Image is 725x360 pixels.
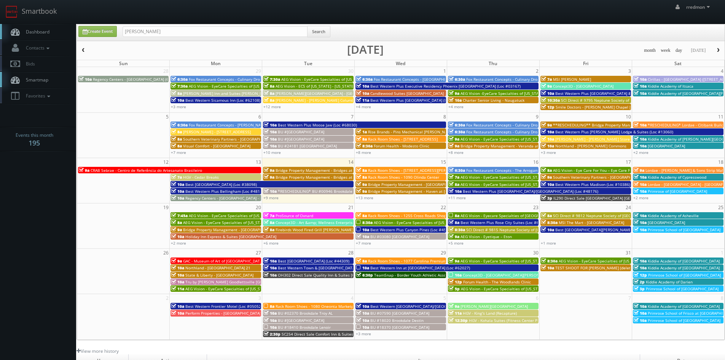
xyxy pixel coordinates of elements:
[541,122,552,128] span: 9a
[646,286,719,291] span: Primrose School of [GEOGRAPHIC_DATA]
[648,258,720,264] span: Kiddie Academy of [GEOGRAPHIC_DATA]
[304,60,312,67] span: Tue
[370,304,497,309] span: Best Western [GEOGRAPHIC_DATA]/[GEOGRAPHIC_DATA] (Loc #05785)
[264,129,277,134] span: 10a
[555,91,677,96] span: Best Western Plus [GEOGRAPHIC_DATA] &amp; Suites (Loc #44475)
[463,189,598,194] span: Best Western Plus [GEOGRAPHIC_DATA]/[GEOGRAPHIC_DATA] (Loc #48176)
[449,310,462,316] span: 11a
[449,129,465,134] span: 6:30a
[264,213,274,218] span: 7a
[370,265,470,270] span: Best Western Inn at [GEOGRAPHIC_DATA] (Loc #62027)
[356,240,371,246] a: +7 more
[183,136,277,142] span: Southern Veterinary Partners - [GEOGRAPHIC_DATA]
[370,234,429,239] span: BU #03080 [GEOGRAPHIC_DATA]
[79,77,92,82] span: 10a
[466,227,573,232] span: SCI Direct # 9815 Neptune Society of [GEOGRAPHIC_DATA]
[171,258,182,264] span: 9a
[278,318,324,323] span: BU #[GEOGRAPHIC_DATA]
[278,325,331,330] span: BU #18410 Brookdale Lenoir
[449,98,462,103] span: 10a
[356,272,373,278] span: 6:30p
[648,213,699,218] span: Kiddie Academy of Asheville
[278,143,337,149] span: BU #24181 [GEOGRAPHIC_DATA]
[185,310,261,316] span: Perform Properties - [GEOGRAPHIC_DATA]
[171,77,188,82] span: 6:30a
[368,213,467,218] span: Rack Room Shoes - 1255 Cross Roads Shopping Center
[463,279,531,285] span: Forum Health - The Woodlands Clinic
[449,227,465,232] span: 8:30a
[79,168,89,173] span: 9a
[264,98,274,103] span: 8a
[449,168,465,173] span: 6:30a
[356,182,367,187] span: 9a
[556,104,685,110] span: Smile Doctors - [PERSON_NAME] Chapel [PERSON_NAME] Orthodontics
[185,304,262,309] span: Best Western Frontier Motel (Loc #05052)
[541,265,554,270] span: 10a
[469,318,549,323] span: HGV - Kohala Suites (Fitness Center Picture)
[183,227,322,232] span: Bridge Property Management - [GEOGRAPHIC_DATA] at [GEOGRAPHIC_DATA]
[461,286,599,291] span: AEG Vision - EyeCare Specialties of [US_STATE] – Marin Eye Care Optometry
[171,136,182,142] span: 8a
[449,136,459,142] span: 9a
[356,168,367,173] span: 8a
[370,83,521,89] span: Best Western Plus Executive Residency Phoenix [GEOGRAPHIC_DATA] (Loc #03167)
[555,182,630,187] span: Best Western Plus Madison (Loc #10386)
[276,91,384,96] span: [PERSON_NAME][GEOGRAPHIC_DATA] - [GEOGRAPHIC_DATA]
[171,272,184,278] span: 10a
[189,122,305,128] span: Fox Restaurant Concepts - [PERSON_NAME][GEOGRAPHIC_DATA]
[559,258,680,264] span: AEG Vision - EyeCare Specialties of [US_STATE] – Olympic Eye Care
[368,182,463,187] span: Bridge Property Management - [GEOGRAPHIC_DATA]
[185,189,266,194] span: Best Western Plus Bellingham (Loc #48188)
[278,136,324,142] span: BU #[GEOGRAPHIC_DATA]
[183,174,219,180] span: HGV - Cedar Breaks
[356,136,367,142] span: 8a
[541,227,554,232] span: 10a
[171,98,184,103] span: 10a
[356,189,367,194] span: 9a
[278,129,324,134] span: BU #[GEOGRAPHIC_DATA]
[448,104,464,109] a: +4 more
[541,129,554,134] span: 10a
[648,304,720,309] span: Kiddie Academy of [GEOGRAPHIC_DATA]
[276,174,391,180] span: Bridge Property Management - Bridges at [GEOGRAPHIC_DATA]
[634,213,647,218] span: 10a
[448,195,466,200] a: +11 more
[460,258,608,264] span: AEG Vision - EyeCare Specialties of [US_STATE] – [PERSON_NAME] Ridge Eye Care
[278,272,429,278] span: OH302 Direct Sale Quality Inn & Suites [GEOGRAPHIC_DATA] - [GEOGRAPHIC_DATA]
[541,213,552,218] span: 8a
[541,143,554,149] span: 10a
[686,4,712,10] span: rredmon
[171,234,184,239] span: 10a
[634,265,647,270] span: 10a
[541,104,555,110] span: 12p
[541,168,552,173] span: 8a
[76,348,119,354] a: View more history
[634,77,647,82] span: 10a
[264,122,277,128] span: 10a
[466,122,586,128] span: Fox Restaurant Concepts - Culinary Dropout - [GEOGRAPHIC_DATA]
[460,304,528,309] span: [PERSON_NAME][GEOGRAPHIC_DATA]
[278,258,349,264] span: Best [GEOGRAPHIC_DATA] (Loc #44309)
[171,104,186,109] a: +3 more
[278,265,381,270] span: Best Western Town & [GEOGRAPHIC_DATA] (Loc #05423)
[370,318,424,323] span: BU #18020 Brookdale Destin
[634,189,647,194] span: 10a
[276,304,361,309] span: Rack Room Shoes - 1080 Oneonta Marketplace
[347,46,384,53] h2: [DATE]
[634,272,647,278] span: 12p
[22,77,48,83] span: Smartmap
[449,182,459,187] span: 8a
[466,77,586,82] span: Fox Restaurant Concepts - Culinary Dropout - [GEOGRAPHIC_DATA]
[356,195,373,200] a: +13 more
[553,83,613,89] span: Concept3D - [GEOGRAPHIC_DATA]
[634,168,644,173] span: 9a
[541,91,554,96] span: 10a
[634,91,647,96] span: 10a
[449,77,465,82] span: 6:30a
[263,240,279,246] a: +6 more
[276,220,357,225] span: Concept3D - Art &amp; Wellness Enterprises
[123,26,308,37] input: Search for Events
[460,91,587,96] span: AEG Vision -EyeCare Specialties of [US_STATE] – Eyes On Sammamish
[22,45,51,51] span: Contacts
[449,122,465,128] span: 6:30a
